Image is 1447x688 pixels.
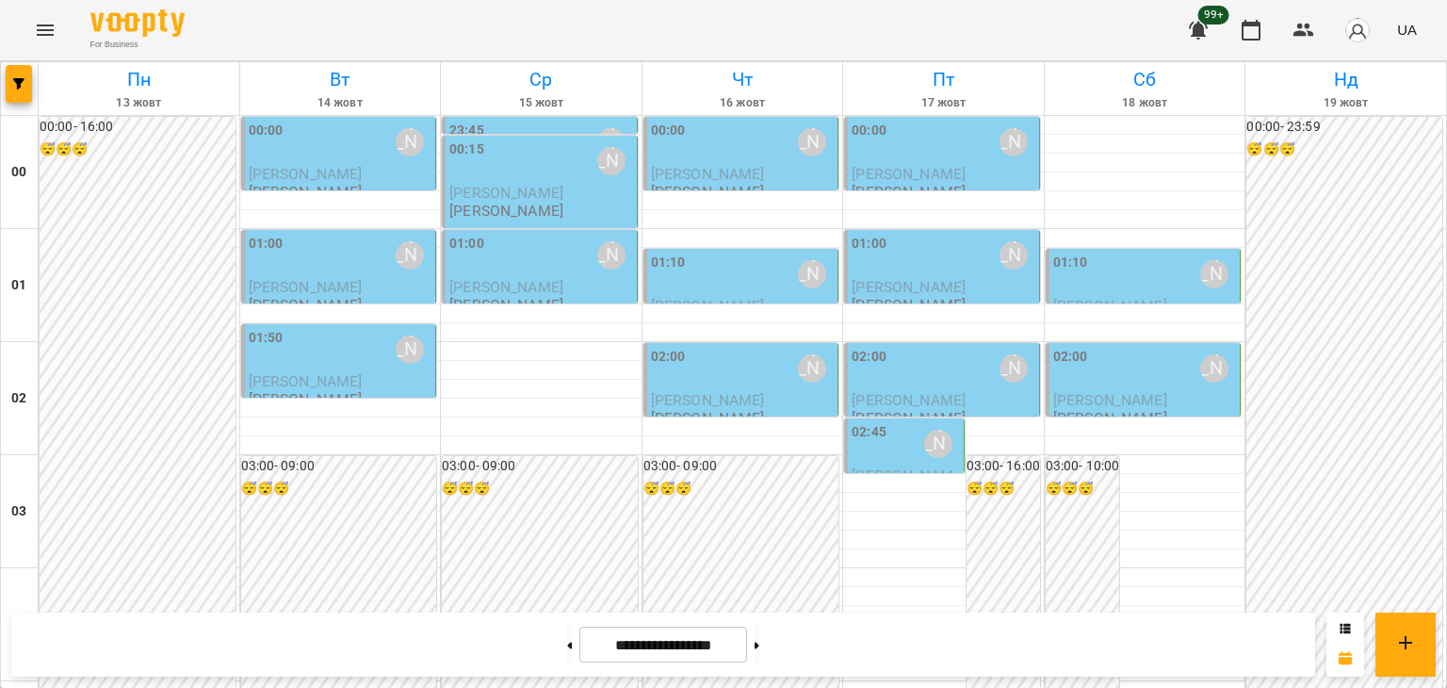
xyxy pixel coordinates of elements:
h6: Ср [444,65,639,94]
p: [PERSON_NAME] [852,297,966,313]
img: avatar_s.png [1344,17,1371,43]
h6: 😴😴😴 [442,479,638,500]
div: Вовк Галина [396,241,424,270]
span: [PERSON_NAME] [852,278,966,296]
div: Вовк Галина [798,260,826,288]
span: [PERSON_NAME] [852,165,966,183]
label: 01:00 [249,234,284,254]
label: 02:00 [1053,347,1088,368]
span: For Business [90,39,185,51]
span: [PERSON_NAME] [449,278,563,296]
div: Вовк Галина [396,128,424,156]
span: UA [1397,20,1417,40]
p: [PERSON_NAME] [651,410,765,426]
h6: 17 жовт [846,94,1041,112]
label: 00:00 [852,121,886,141]
h6: 😴😴😴 [241,479,437,500]
div: Вовк Галина [597,128,626,156]
h6: Вт [243,65,438,94]
span: [PERSON_NAME] [1053,391,1167,409]
h6: 14 жовт [243,94,438,112]
h6: 00:00 - 16:00 [40,117,236,138]
h6: Пт [846,65,1041,94]
h6: 13 жовт [41,94,236,112]
h6: 15 жовт [444,94,639,112]
label: 02:00 [852,347,886,368]
span: 99+ [1198,6,1229,25]
h6: 00:00 - 23:59 [1246,117,1442,138]
h6: 18 жовт [1048,94,1243,112]
p: [PERSON_NAME] [1053,410,1167,426]
h6: 19 жовт [1248,94,1443,112]
p: [PERSON_NAME] [852,410,966,426]
label: 01:10 [651,253,686,273]
div: Вовк Галина [1200,354,1228,383]
h6: Чт [645,65,840,94]
label: 23:45 [449,121,484,141]
div: Вовк Галина [597,147,626,175]
label: 01:00 [449,234,484,254]
p: [PERSON_NAME] [852,184,966,200]
div: Вовк Галина [924,430,952,458]
h6: Пн [41,65,236,94]
div: Вовк Галина [1000,241,1028,270]
p: [PERSON_NAME] [249,184,363,200]
span: [PERSON_NAME] [651,297,765,315]
p: [PERSON_NAME] [249,297,363,313]
h6: 02 [11,388,26,409]
p: [PERSON_NAME] [249,391,363,407]
h6: 03 [11,501,26,522]
h6: 😴😴😴 [967,479,1040,500]
div: Вовк Галина [1000,354,1028,383]
h6: 16 жовт [645,94,840,112]
label: 01:10 [1053,253,1088,273]
label: 01:50 [249,328,284,349]
label: 00:00 [651,121,686,141]
h6: 😴😴😴 [40,139,236,160]
img: Voopty Logo [90,9,185,37]
div: Вовк Галина [798,354,826,383]
h6: 03:00 - 09:00 [241,456,437,477]
h6: 00 [11,162,26,183]
h6: 😴😴😴 [1246,139,1442,160]
label: 02:00 [651,347,686,368]
span: [PERSON_NAME] [651,165,765,183]
span: [PERSON_NAME] [249,165,363,183]
span: [PERSON_NAME] [651,391,765,409]
div: Вовк Галина [396,336,424,364]
button: UA [1390,12,1424,47]
span: [PERSON_NAME] [1053,297,1167,315]
h6: 03:00 - 10:00 [1046,456,1119,477]
h6: 03:00 - 09:00 [643,456,839,477]
div: Вовк Галина [1200,260,1228,288]
label: 00:00 [249,121,284,141]
span: [PERSON_NAME] [249,372,363,390]
span: [PERSON_NAME] [852,467,953,500]
h6: 03:00 - 09:00 [442,456,638,477]
p: [PERSON_NAME] [449,203,563,219]
span: [PERSON_NAME] [249,278,363,296]
h6: Нд [1248,65,1443,94]
button: Menu [23,8,68,53]
label: 02:45 [852,422,886,443]
p: [PERSON_NAME] [449,297,563,313]
h6: Сб [1048,65,1243,94]
p: [PERSON_NAME] [651,184,765,200]
span: [PERSON_NAME] [449,184,563,202]
div: Вовк Галина [597,241,626,270]
label: 01:00 [852,234,886,254]
h6: 😴😴😴 [643,479,839,500]
h6: 😴😴😴 [1046,479,1119,500]
div: Вовк Галина [798,128,826,156]
span: [PERSON_NAME] [852,391,966,409]
div: Вовк Галина [1000,128,1028,156]
label: 00:15 [449,139,484,160]
h6: 01 [11,275,26,296]
h6: 03:00 - 16:00 [967,456,1040,477]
